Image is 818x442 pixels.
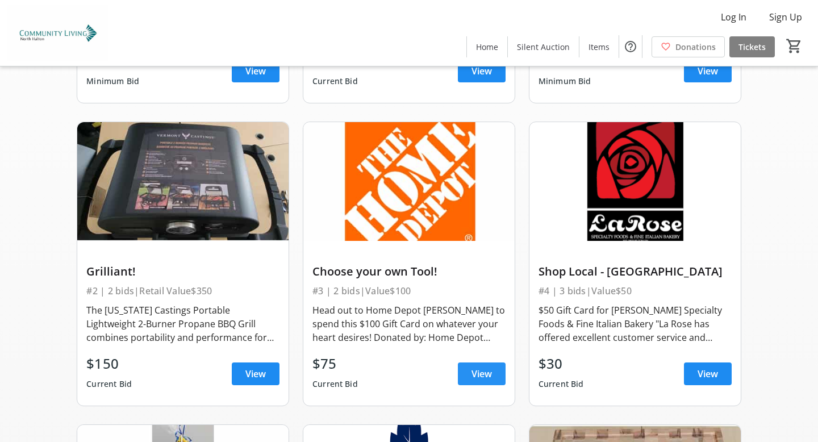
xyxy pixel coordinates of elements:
div: $75 [312,353,358,374]
a: View [684,60,732,82]
button: Cart [784,36,804,56]
div: $30 [539,353,584,374]
span: Tickets [738,41,766,53]
img: Community Living North Halton's Logo [7,5,108,61]
span: View [471,64,492,78]
a: View [684,362,732,385]
span: Donations [675,41,716,53]
div: #4 | 3 bids | Value $50 [539,283,732,299]
a: View [232,362,279,385]
span: Items [589,41,610,53]
div: Current Bid [539,374,584,394]
button: Help [619,35,642,58]
span: View [245,64,266,78]
a: View [232,60,279,82]
div: #3 | 2 bids | Value $100 [312,283,506,299]
span: View [698,367,718,381]
a: View [458,60,506,82]
img: Grilliant! [77,122,289,241]
div: Grilliant! [86,265,279,278]
span: View [245,367,266,381]
div: Head out to Home Depot [PERSON_NAME] to spend this $100 Gift Card on whatever your heart desires!... [312,303,506,344]
div: The [US_STATE] Castings Portable Lightweight 2-Burner Propane BBQ Grill combines portability and ... [86,303,279,344]
div: Minimum Bid [539,71,591,91]
div: $150 [86,353,132,374]
a: Home [467,36,507,57]
img: Choose your own Tool! [303,122,515,241]
div: Minimum Bid [86,71,139,91]
span: Silent Auction [517,41,570,53]
button: Log In [712,8,756,26]
div: Shop Local - [GEOGRAPHIC_DATA] [539,265,732,278]
div: Choose your own Tool! [312,265,506,278]
div: Current Bid [312,374,358,394]
span: Log In [721,10,746,24]
span: Home [476,41,498,53]
span: View [471,367,492,381]
a: Tickets [729,36,775,57]
div: $50 Gift Card for [PERSON_NAME] Specialty Foods & Fine Italian Bakery "La Rose has offered excell... [539,303,732,344]
div: Current Bid [312,71,358,91]
a: Donations [652,36,725,57]
a: View [458,362,506,385]
div: #2 | 2 bids | Retail Value $350 [86,283,279,299]
a: Silent Auction [508,36,579,57]
span: Sign Up [769,10,802,24]
img: Shop Local - La Rose Bakery [529,122,741,241]
button: Sign Up [760,8,811,26]
a: Items [579,36,619,57]
div: Current Bid [86,374,132,394]
span: View [698,64,718,78]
